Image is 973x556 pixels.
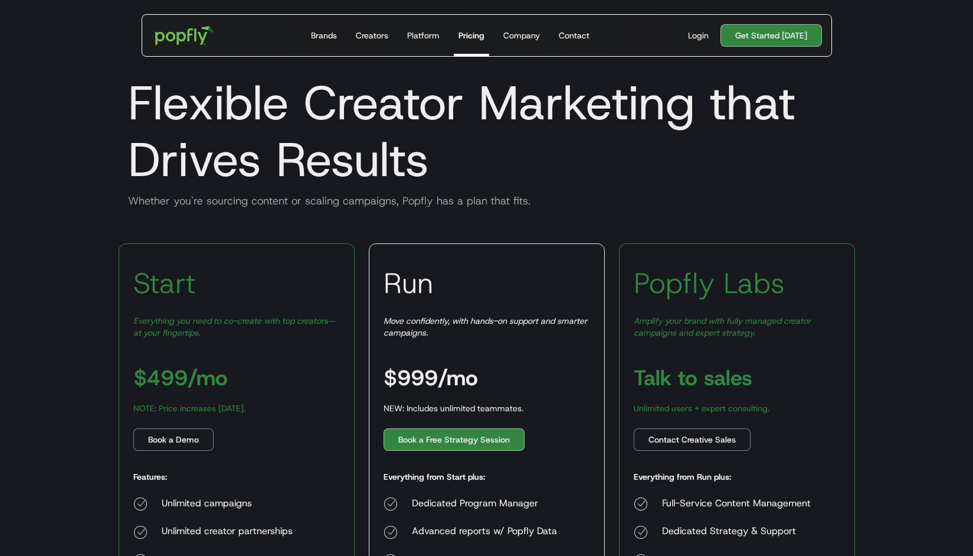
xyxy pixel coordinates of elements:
[559,30,589,41] div: Contact
[384,402,523,414] div: NEW: Includes unlimited teammates.
[662,497,826,511] div: Full-Service Content Management
[458,30,484,41] div: Pricing
[398,434,510,446] div: Book a Free Strategy Session
[634,367,752,388] h3: Talk to sales
[133,316,335,338] em: Everything you need to co-create with top creators—at your fingertips.
[311,30,337,41] div: Brands
[148,434,199,446] div: Book a Demo
[648,434,736,446] div: Contact Creative Sales
[133,265,196,301] h3: Start
[503,30,540,41] div: Company
[634,316,811,338] em: Amplify your brand with fully managed creator campaigns and expert strategy.
[162,497,296,511] div: Unlimited campaigns
[499,15,545,56] a: Company
[133,428,214,451] a: Book a Demo
[683,30,713,41] a: Login
[384,367,478,388] h3: $999/mo
[306,15,342,56] a: Brands
[384,471,485,483] h5: Everything from Start plus:
[133,367,228,388] h3: $499/mo
[133,402,245,414] div: NOTE: Price increases [DATE].
[688,30,709,41] div: Login
[384,428,525,451] a: Book a Free Strategy Session
[351,15,393,56] a: Creators
[634,265,785,301] h3: Popfly Labs
[454,15,489,56] a: Pricing
[662,525,826,539] div: Dedicated Strategy & Support
[720,24,822,47] a: Get Started [DATE]
[412,525,574,539] div: Advanced reports w/ Popfly Data
[412,497,574,511] div: Dedicated Program Manager
[119,74,855,188] h1: Flexible Creator Marketing that Drives Results
[634,471,731,483] h5: Everything from Run plus:
[356,30,388,41] div: Creators
[384,316,587,338] em: Move confidently, with hands-on support and smarter campaigns.
[147,18,223,53] a: home
[162,525,296,539] div: Unlimited creator partnerships
[554,15,594,56] a: Contact
[119,194,855,208] div: Whether you're sourcing content or scaling campaigns, Popfly has a plan that fits.
[634,428,751,451] a: Contact Creative Sales
[384,265,433,301] h3: Run
[634,402,769,414] div: Unlimited users + expert consulting.
[133,471,167,483] h5: Features:
[407,30,440,41] div: Platform
[402,15,444,56] a: Platform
